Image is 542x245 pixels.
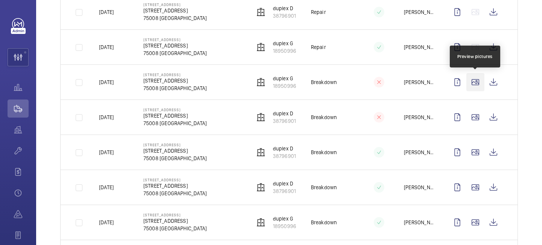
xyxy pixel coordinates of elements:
p: [DATE] [99,8,114,16]
img: elevator.svg [256,113,265,122]
p: Breakdown [311,113,337,121]
p: [DATE] [99,149,114,156]
p: [PERSON_NAME] [404,184,436,191]
p: [DATE] [99,43,114,51]
img: elevator.svg [256,148,265,157]
div: Preview pictures [457,53,493,60]
p: 75008 [GEOGRAPHIC_DATA] [143,49,207,57]
p: [STREET_ADDRESS] [143,77,207,84]
p: [DATE] [99,113,114,121]
p: [STREET_ADDRESS] [143,142,207,147]
p: [STREET_ADDRESS] [143,107,207,112]
p: [STREET_ADDRESS] [143,147,207,155]
p: Breakdown [311,219,337,226]
p: [PERSON_NAME] [404,78,436,86]
p: duplex D [273,5,296,12]
p: 38796901 [273,12,296,20]
p: Breakdown [311,184,337,191]
p: [DATE] [99,219,114,226]
p: duplex G [273,215,296,222]
p: Breakdown [311,149,337,156]
img: elevator.svg [256,8,265,17]
p: 38796901 [273,152,296,160]
img: elevator.svg [256,43,265,52]
p: [STREET_ADDRESS] [143,37,207,42]
p: Repair [311,43,326,51]
p: 38796901 [273,187,296,195]
p: [STREET_ADDRESS] [143,7,207,14]
p: duplex G [273,40,296,47]
img: elevator.svg [256,78,265,87]
p: [STREET_ADDRESS] [143,2,207,7]
p: duplex D [273,110,296,117]
p: 75008 [GEOGRAPHIC_DATA] [143,190,207,197]
p: Breakdown [311,78,337,86]
p: [STREET_ADDRESS] [143,42,207,49]
p: 75008 [GEOGRAPHIC_DATA] [143,155,207,162]
p: 38796901 [273,117,296,125]
p: 18950996 [273,82,296,90]
p: [PERSON_NAME] [404,113,436,121]
p: 75008 [GEOGRAPHIC_DATA] [143,14,207,22]
img: elevator.svg [256,183,265,192]
p: 75008 [GEOGRAPHIC_DATA] [143,84,207,92]
p: [PERSON_NAME] [404,8,436,16]
p: Repair [311,8,326,16]
p: [STREET_ADDRESS] [143,178,207,182]
p: 18950996 [273,47,296,55]
img: elevator.svg [256,218,265,227]
p: duplex G [273,75,296,82]
p: 75008 [GEOGRAPHIC_DATA] [143,119,207,127]
p: [STREET_ADDRESS] [143,182,207,190]
p: [STREET_ADDRESS] [143,72,207,77]
p: 18950996 [273,222,296,230]
p: [STREET_ADDRESS] [143,217,207,225]
p: [DATE] [99,78,114,86]
p: [PERSON_NAME] [404,149,436,156]
p: 75008 [GEOGRAPHIC_DATA] [143,225,207,232]
p: [STREET_ADDRESS] [143,213,207,217]
p: duplex D [273,180,296,187]
p: [DATE] [99,184,114,191]
p: duplex D [273,145,296,152]
p: [PERSON_NAME] [404,43,436,51]
p: [STREET_ADDRESS] [143,112,207,119]
p: [PERSON_NAME] [404,219,436,226]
